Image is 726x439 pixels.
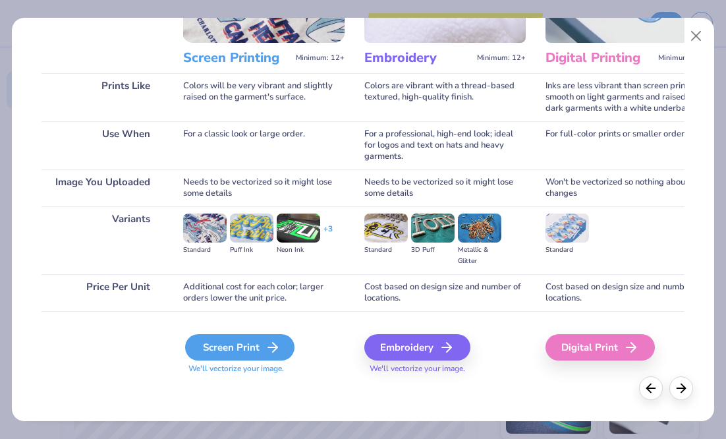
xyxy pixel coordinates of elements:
[545,169,707,206] div: Won't be vectorized so nothing about it changes
[458,214,501,243] img: Metallic & Glitter
[296,53,345,63] span: Minimum: 12+
[364,169,526,206] div: Needs to be vectorized so it might lose some details
[658,53,707,63] span: Minimum: 12+
[323,223,333,246] div: + 3
[364,363,526,374] span: We'll vectorize your image.
[545,245,589,256] div: Standard
[364,274,526,311] div: Cost based on design size and number of locations.
[42,274,163,311] div: Price Per Unit
[545,334,655,361] div: Digital Print
[411,245,455,256] div: 3D Puff
[183,121,345,169] div: For a classic look or large order.
[42,73,163,121] div: Prints Like
[364,334,470,361] div: Embroidery
[185,334,294,361] div: Screen Print
[42,206,163,274] div: Variants
[545,274,707,311] div: Cost based on design size and number of locations.
[545,121,707,169] div: For full-color prints or smaller orders.
[364,121,526,169] div: For a professional, high-end look; ideal for logos and text on hats and heavy garments.
[183,274,345,311] div: Additional cost for each color; larger orders lower the unit price.
[364,214,408,243] img: Standard
[42,121,163,169] div: Use When
[684,24,709,49] button: Close
[183,49,291,67] h3: Screen Printing
[277,214,320,243] img: Neon Ink
[364,245,408,256] div: Standard
[230,214,273,243] img: Puff Ink
[230,245,273,256] div: Puff Ink
[545,214,589,243] img: Standard
[183,169,345,206] div: Needs to be vectorized so it might lose some details
[477,53,526,63] span: Minimum: 12+
[42,169,163,206] div: Image You Uploaded
[183,245,227,256] div: Standard
[183,363,345,374] span: We'll vectorize your image.
[545,73,707,121] div: Inks are less vibrant than screen printing; smooth on light garments and raised on dark garments ...
[183,73,345,121] div: Colors will be very vibrant and slightly raised on the garment's surface.
[364,73,526,121] div: Colors are vibrant with a thread-based textured, high-quality finish.
[458,245,501,267] div: Metallic & Glitter
[364,49,472,67] h3: Embroidery
[545,49,653,67] h3: Digital Printing
[411,214,455,243] img: 3D Puff
[183,214,227,243] img: Standard
[277,245,320,256] div: Neon Ink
